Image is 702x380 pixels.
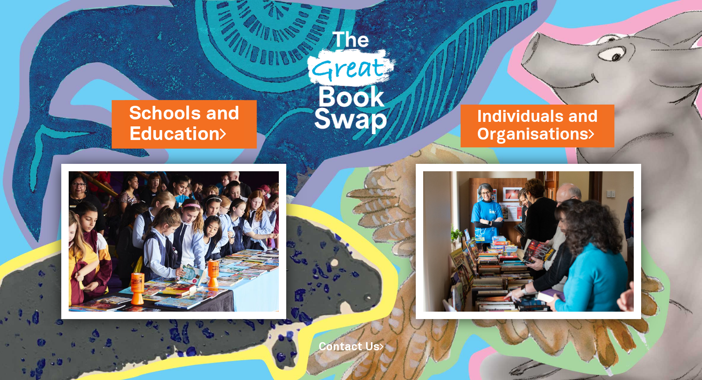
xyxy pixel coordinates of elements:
img: Individuals and Organisations [416,164,641,319]
a: Schools andEducation [129,101,240,148]
img: Schools and Education [61,164,287,319]
a: Individuals andOrganisations [477,105,598,146]
img: Great Bookswap logo [299,10,403,149]
a: Contact Us [319,342,384,352]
